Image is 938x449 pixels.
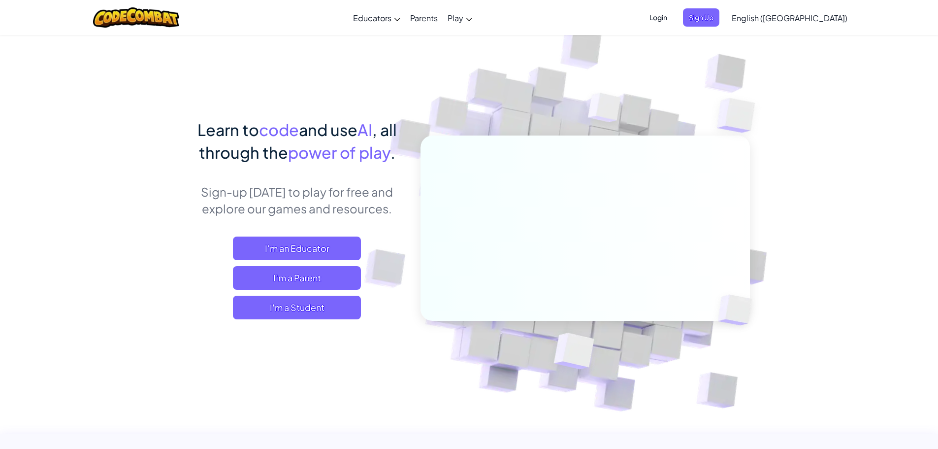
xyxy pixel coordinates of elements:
[569,73,640,147] img: Overlap cubes
[701,274,775,346] img: Overlap cubes
[357,120,372,139] span: AI
[443,4,477,31] a: Play
[697,74,782,157] img: Overlap cubes
[259,120,299,139] span: code
[644,8,673,27] button: Login
[189,183,406,217] p: Sign-up [DATE] to play for free and explore our games and resources.
[93,7,179,28] img: CodeCombat logo
[197,120,259,139] span: Learn to
[529,312,617,394] img: Overlap cubes
[727,4,852,31] a: English ([GEOGRAPHIC_DATA])
[390,142,395,162] span: .
[732,13,847,23] span: English ([GEOGRAPHIC_DATA])
[348,4,405,31] a: Educators
[288,142,390,162] span: power of play
[299,120,357,139] span: and use
[353,13,391,23] span: Educators
[233,237,361,260] a: I'm an Educator
[405,4,443,31] a: Parents
[233,266,361,290] a: I'm a Parent
[448,13,463,23] span: Play
[233,296,361,319] button: I'm a Student
[683,8,719,27] button: Sign Up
